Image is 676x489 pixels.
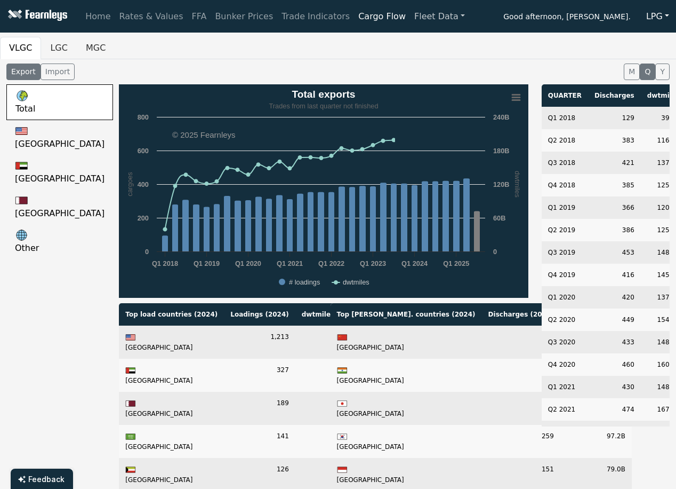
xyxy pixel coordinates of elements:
[211,6,277,27] a: Bunker Prices
[588,174,641,196] td: 385
[331,359,482,392] td: [GEOGRAPHIC_DATA]
[588,376,641,398] td: 430
[482,303,560,326] th: Discharges ( 2024 )
[119,392,224,425] td: [GEOGRAPHIC_DATA]
[295,326,367,359] td: 605.4B
[126,172,134,196] text: cargoes
[514,171,522,198] text: dwtmiles
[277,6,354,27] a: Trade Indicators
[624,64,640,80] button: M
[360,259,386,267] text: Q1 2023
[588,107,641,129] td: 129
[482,392,560,425] td: 434
[588,353,641,376] td: 460
[172,130,236,139] text: © 2025 Fearnleys
[493,214,505,222] text: 60B
[542,376,588,398] td: Q1 2021
[542,241,588,264] td: Q3 2019
[331,425,482,458] td: [GEOGRAPHIC_DATA]
[119,303,224,326] th: Top load countries ( 2024 )
[269,102,379,110] tspan: Trades from last quarter not finished
[77,37,115,59] button: MGC
[588,84,641,107] th: Discharges
[542,331,588,353] td: Q3 2020
[6,224,113,259] a: Other
[493,113,510,121] text: 240B
[331,303,482,326] th: Top [PERSON_NAME]. countries ( 2024 )
[292,89,356,100] text: Total exports
[482,359,560,392] td: 544
[224,326,295,359] td: 1,213
[542,286,588,309] td: Q1 2020
[224,303,295,326] th: Loadings ( 2024 )
[542,196,588,219] td: Q1 2019
[588,241,641,264] td: 453
[482,326,560,359] td: 961
[119,359,224,392] td: [GEOGRAPHIC_DATA]
[295,359,367,392] td: 72.7B
[588,286,641,309] td: 420
[138,113,149,121] text: 800
[331,326,482,359] td: [GEOGRAPHIC_DATA]
[119,425,224,458] td: [GEOGRAPHIC_DATA]
[542,398,588,421] td: Q2 2021
[277,259,303,267] text: Q1 2021
[41,64,75,80] button: Import
[295,425,367,458] td: 38.2B
[188,6,211,27] a: FFA
[235,259,261,267] text: Q1 2020
[542,107,588,129] td: Q1 2018
[542,353,588,376] td: Q4 2020
[354,6,410,27] a: Cargo Flow
[542,421,588,443] td: Q3 2021
[588,152,641,174] td: 421
[6,155,113,190] a: [GEOGRAPHIC_DATA]
[119,326,224,359] td: [GEOGRAPHIC_DATA]
[331,392,482,425] td: [GEOGRAPHIC_DATA]
[6,190,113,224] a: [GEOGRAPHIC_DATA]
[588,398,641,421] td: 474
[295,303,367,326] th: dwtmiles ( 2024 )
[6,64,41,80] button: Export
[6,120,113,155] a: [GEOGRAPHIC_DATA]
[194,259,220,267] text: Q1 2019
[542,174,588,196] td: Q4 2018
[588,129,641,152] td: 383
[5,10,67,23] img: Fearnleys Logo
[152,259,178,267] text: Q1 2018
[81,6,115,27] a: Home
[224,425,295,458] td: 141
[588,309,641,331] td: 449
[41,37,76,59] button: LGC
[640,64,655,80] button: Q
[482,425,560,458] td: 259
[542,129,588,152] td: Q2 2018
[493,248,497,256] text: 0
[119,84,528,298] svg: Total exports
[289,278,320,286] text: # loadings
[295,392,367,425] td: 38.9B
[343,278,369,286] text: dwtmiles
[588,264,641,286] td: 416
[588,331,641,353] td: 433
[138,214,149,222] text: 200
[6,84,113,120] a: Total
[224,359,295,392] td: 327
[318,259,344,267] text: Q1 2022
[588,421,641,443] td: 485
[588,219,641,241] td: 386
[145,248,149,256] text: 0
[542,219,588,241] td: Q2 2019
[542,84,588,107] th: QUARTER
[115,6,188,27] a: Rates & Values
[588,196,641,219] td: 366
[655,64,670,80] button: Y
[410,6,469,27] a: Fleet Data
[639,6,676,27] button: LPG
[401,259,428,267] text: Q1 2024
[138,180,149,188] text: 400
[542,264,588,286] td: Q4 2019
[503,9,631,27] span: Good afternoon, [PERSON_NAME].
[542,152,588,174] td: Q3 2018
[542,309,588,331] td: Q2 2020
